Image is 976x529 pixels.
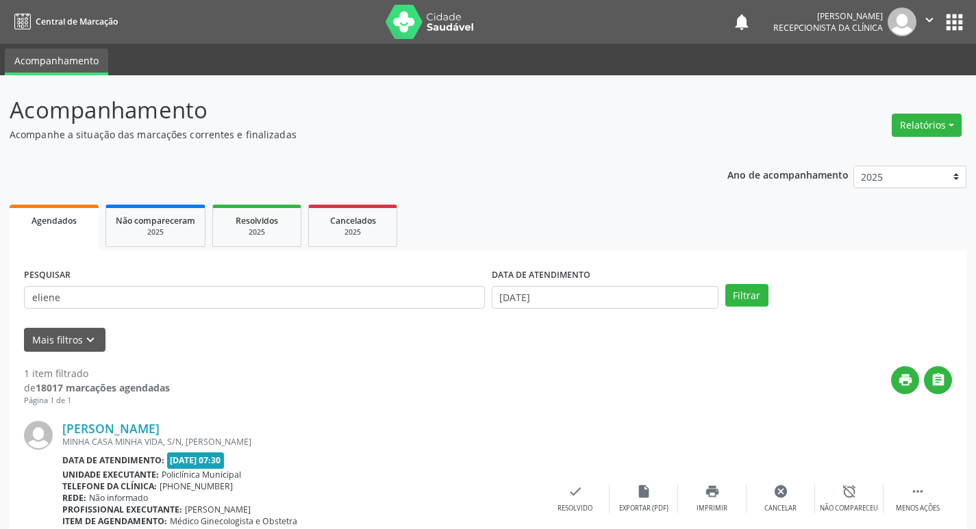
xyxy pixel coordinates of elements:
[773,22,883,34] span: Recepcionista da clínica
[725,284,768,307] button: Filtrar
[898,372,913,387] i: print
[705,484,720,499] i: print
[931,372,946,387] i: 
[62,480,157,492] b: Telefone da clínica:
[24,286,485,309] input: Nome, CNS
[223,227,291,237] div: 2025
[888,8,916,36] img: img
[24,380,170,395] div: de
[773,484,788,499] i: cancel
[727,166,849,183] p: Ano de acompanhamento
[820,504,878,513] div: Não compareceu
[24,265,71,286] label: PESQUISAR
[62,421,160,436] a: [PERSON_NAME]
[24,328,105,352] button: Mais filtroskeyboard_arrow_down
[773,10,883,22] div: [PERSON_NAME]
[892,114,962,137] button: Relatórios
[5,49,108,75] a: Acompanhamento
[330,215,376,227] span: Cancelados
[10,93,679,127] p: Acompanhamento
[160,480,233,492] span: [PHONE_NUMBER]
[24,366,170,380] div: 1 item filtrado
[167,452,225,468] span: [DATE] 07:30
[10,127,679,142] p: Acompanhe a situação das marcações correntes e finalizadas
[896,504,940,513] div: Menos ações
[568,484,583,499] i: check
[842,484,857,499] i: alarm_off
[24,395,170,407] div: Página 1 de 1
[32,215,77,227] span: Agendados
[24,421,53,450] img: img
[732,12,751,31] button: notifications
[36,16,118,27] span: Central de Marcação
[89,492,148,504] span: Não informado
[558,504,592,513] div: Resolvido
[492,265,590,286] label: DATA DE ATENDIMENTO
[62,469,159,480] b: Unidade executante:
[162,469,241,480] span: Policlínica Municipal
[619,504,668,513] div: Exportar (PDF)
[10,10,118,33] a: Central de Marcação
[36,381,170,394] strong: 18017 marcações agendadas
[83,333,98,348] i: keyboard_arrow_down
[636,484,651,499] i: insert_drive_file
[492,286,718,309] input: Selecione um intervalo
[62,492,86,504] b: Rede:
[697,504,727,513] div: Imprimir
[910,484,925,499] i: 
[170,515,297,527] span: Médico Ginecologista e Obstetra
[62,515,167,527] b: Item de agendamento:
[924,366,952,394] button: 
[62,454,164,466] b: Data de atendimento:
[922,12,937,27] i: 
[318,227,387,237] div: 2025
[116,227,195,237] div: 2025
[764,504,797,513] div: Cancelar
[236,215,278,227] span: Resolvidos
[916,8,942,36] button: 
[891,366,919,394] button: print
[62,504,182,515] b: Profissional executante:
[942,10,966,34] button: apps
[185,504,251,515] span: [PERSON_NAME]
[116,215,195,227] span: Não compareceram
[62,436,541,448] div: MINHA CASA MINHA VIDA, S/N, [PERSON_NAME]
